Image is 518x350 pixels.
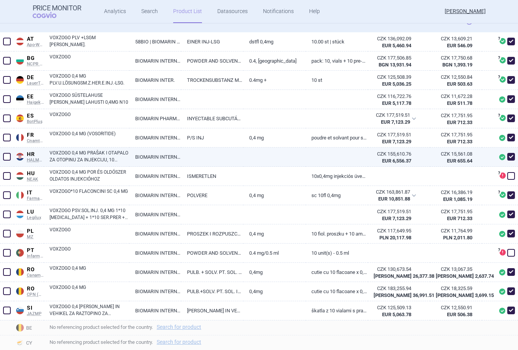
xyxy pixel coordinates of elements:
a: VOXZOGO 0,4 MG (VOSORITIDE) [50,130,129,144]
img: France [16,134,24,141]
a: 0.4 mg/0.5 ml [243,244,306,262]
span: HR [27,151,44,158]
div: CZK 13,067.35 [436,266,472,273]
abbr: Ex-Factory ze zdroje [374,227,411,241]
strong: EUR 655.64 [447,158,472,164]
a: VOXZOGO [50,226,129,240]
a: ROROCanamed ([DOMAIN_NAME] - Canamed Annex 1) [14,265,44,278]
span: Infarmed Infomed [27,254,44,259]
a: BGBGNCPR PRED [14,53,44,67]
img: Cyprus [16,339,24,347]
div: CZK 17,751.95 [436,208,472,215]
a: BIOMARIN INTERNATIONAL LIMITED [129,263,181,282]
span: CPN (MoH) [27,292,44,297]
span: RO [27,266,44,273]
img: Luxembourg [16,211,24,218]
span: NCPR PRED [27,61,44,67]
span: SI [27,305,44,312]
strong: BGN 1,393.19 [442,62,472,68]
span: NEAK [27,177,44,182]
img: Bulgaria [16,57,24,65]
a: SISIJAZMP [14,303,44,317]
a: 10 unit(s) - 0.5 ml [306,244,368,262]
span: IT [27,189,44,196]
a: 0,4mg [243,282,306,301]
a: CZK 17,751.95EUR 712.33 [430,205,482,225]
span: ? [496,75,501,80]
span: BotPlus [27,119,44,124]
span: EE [27,93,44,100]
span: Legilux [27,215,44,221]
div: CZK 183,255.94 [374,285,411,292]
a: POLVERE [181,186,243,205]
a: ISMERETLEN [181,167,243,186]
img: Romania [16,268,24,276]
div: CZK 17,750.68 [436,55,472,61]
a: ROROCPN (MoH) [14,284,44,297]
span: LauerTaxe CGM [27,81,44,86]
a: Cutie cu 10 flacoane x 0,4 mg pulbere + 10 seringi preumplute cu solvent x 0,5 ml + 10 ace + 10 s... [306,263,368,282]
a: CZK 11,672.28EUR 511.78 [430,90,482,110]
span: Cnamts CIP [27,138,44,144]
span: CY [14,337,44,347]
a: CZK 17,751.95EUR 712.33 [430,109,482,129]
span: COGVIO [33,12,67,18]
div: CZK 155,610.76 [374,151,411,158]
span: JAZMP [27,311,44,317]
img: Germany [16,76,24,84]
a: EEEEHaigekassa [14,92,44,105]
abbr: SP-CAU-010 Slovinsko [374,304,411,318]
a: PLPLMZ [14,226,44,240]
span: RO [27,285,44,292]
a: PTPTInfarmed Infomed [14,245,44,259]
strong: [PERSON_NAME] 36,991.51 [374,292,434,298]
a: BIOMARIN INTERNATIONAL LIMITED [129,128,181,147]
span: Haigekassa [27,100,44,105]
div: CZK 116,722.76 [374,93,411,100]
div: CZK 117,649.95 [374,227,411,234]
a: CZK 12,550.91EUR 506.38 [430,301,482,321]
abbr: SP-CAU-010 Itálie hrazené LP [373,189,410,202]
strong: EUR 1,085.19 [443,196,472,202]
strong: EUR 503.63 [447,81,472,87]
a: [PERSON_NAME] IN VEHIKEL ZA RAZTOPINO ZA INJICIRANJE [181,301,243,320]
a: VOXZOGO 0,4 MG PLV.U.LÖSUNGSM.Z.HER.E.INJ.-LSG. [50,73,129,86]
abbr: SP-CAU-010 Rakousko [374,35,411,49]
span: PL [27,228,44,235]
abbr: SP-CAU-010 Chorvatsko [374,151,411,164]
span: No referencing product selected for the country. [50,337,518,347]
a: 0.4, [GEOGRAPHIC_DATA] [243,51,306,70]
abbr: SP-CAU-010 Bulharsko [374,55,411,68]
a: POWDER AND SOLVENT FOR SOLUTION FOR INJECTION [181,244,243,262]
span: ? [496,248,501,252]
strong: EUR 506.38 [447,312,472,317]
strong: Price Monitor [33,4,81,12]
img: Belgium [16,324,24,332]
div: CZK 11,764.99 [436,227,472,234]
a: CZK 13,609.21EUR 546.09 [430,32,482,52]
a: VOXZOGO 0,4 MG [50,265,129,279]
img: Hungary [16,172,24,180]
span: ? [496,56,501,60]
abbr: SP-CAU-010 Estonsko [374,93,411,107]
a: ITITFarmadati [14,188,44,201]
a: BIOMARIN INTERNATIONAL LIMITED [129,205,181,224]
a: VOXZOGO 0,4 MG PRAŠAK I OTAPALO ZA OTOPINU ZA INJEKCIJU, 10 BOČICA [50,149,129,163]
img: Austria [16,38,24,45]
a: BIOMARIN INTERNATIONAL LIMITED [129,282,181,301]
a: VOXZOGO 0,4 MG [50,284,129,298]
img: Slovenia [16,307,24,314]
a: Search for product [157,339,201,345]
a: VOXZOGO*10 FLACONCINI SC 0,4 MG [50,188,129,202]
a: 58BIO | BIOMARIN INTERNATIONAL LI [129,32,181,51]
a: 10.00 ST | Stück [306,32,368,51]
div: CZK 163,861.87EUR 10,851.88 [368,186,421,205]
a: CZK 12,550.84EUR 503.63 [430,71,482,91]
a: CZK 15,561.08EUR 655.64 [430,148,482,168]
div: CZK 16,386.19 [436,189,472,196]
a: CZK 17,751.95EUR 712.33 [430,128,482,148]
span: HALMED PCL SUMMARY [27,158,44,163]
a: PROSZEK I ROZPUSZCZALNIK DO SPORZĄDZANIA ROZTWORU DO WSTRZYKIWAŃ [181,224,243,243]
abbr: SP-CAU-010 Německo [374,74,411,88]
div: CZK 12,550.84 [436,74,472,81]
